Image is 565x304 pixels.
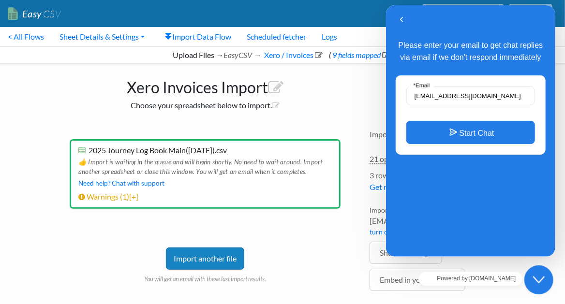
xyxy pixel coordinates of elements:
[370,205,505,242] li: Import via email. Send attached CSV to:
[42,8,61,20] span: CSV
[78,155,332,177] div: 👍 Import is waiting in the queue and will begin shortly. No need to wait around. Import another s...
[52,27,152,46] a: Sheet Details & Settings
[166,247,244,270] a: Import another file
[70,270,341,284] p: You will get an email with these last import results.
[370,130,505,139] h4: Import Rules & Samples
[509,4,552,23] a: accounts
[263,50,323,59] a: Xero / Invoices
[370,170,505,198] li: 3 rows allowed per import.
[60,73,350,97] h1: Xero Invoices Import
[239,27,314,46] a: Scheduled fetcher
[422,4,504,23] a: ⭐ Choose a paid plan
[370,215,505,227] span: [EMAIL_ADDRESS][DOMAIN_NAME]
[370,182,486,191] a: Get more rows. Choose a paid plan.
[89,145,227,155] span: 2025 Journey Log Book Main([DATE]).csv
[329,50,392,59] span: ( )
[78,179,164,187] a: Need help? Chat with support
[60,101,350,110] h2: Choose your spreadsheet below to import.
[386,268,555,290] iframe: chat widget
[122,192,127,201] span: 1
[370,269,465,291] a: Embed in your website
[386,5,555,257] iframe: chat widget
[78,192,138,201] a: Warnings (1)[+]
[157,27,239,46] a: Import Data Flow
[370,242,442,264] a: Share This Page
[8,4,61,24] a: EasyCSV
[524,265,555,294] iframe: chat widget
[370,154,446,164] a: 21 optional columns[+]
[314,27,345,46] a: Logs
[224,50,262,59] i: EasyCSV →
[370,228,436,236] a: turn off email imports
[331,50,390,59] a: 9 fields mapped
[129,192,138,201] span: [+]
